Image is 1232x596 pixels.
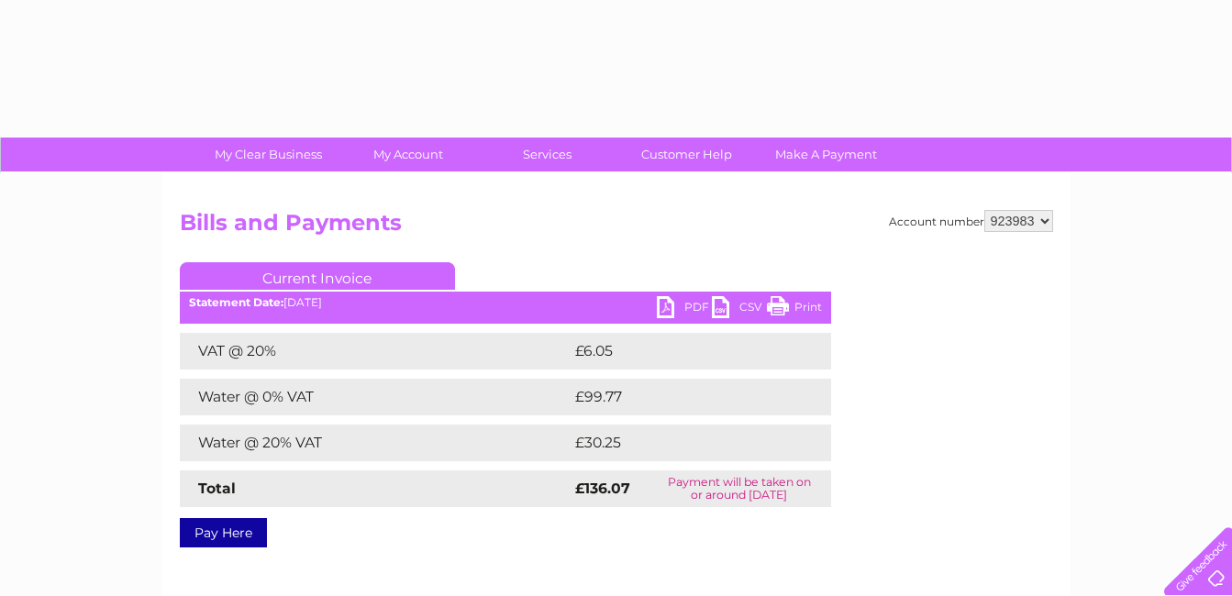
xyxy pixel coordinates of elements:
td: £99.77 [571,379,794,415]
td: Payment will be taken on or around [DATE] [648,470,831,507]
td: £6.05 [571,333,788,370]
a: Print [767,296,822,323]
td: VAT @ 20% [180,333,571,370]
a: My Clear Business [193,138,344,171]
h2: Bills and Payments [180,210,1053,245]
td: Water @ 0% VAT [180,379,571,415]
div: [DATE] [180,296,831,309]
a: Current Invoice [180,262,455,290]
strong: Total [198,480,236,497]
a: My Account [332,138,483,171]
div: Account number [889,210,1053,232]
a: Services [472,138,623,171]
a: CSV [712,296,767,323]
a: Pay Here [180,518,267,547]
b: Statement Date: [189,295,283,309]
a: Customer Help [611,138,762,171]
a: Make A Payment [750,138,902,171]
td: £30.25 [571,425,794,461]
td: Water @ 20% VAT [180,425,571,461]
strong: £136.07 [575,480,630,497]
a: PDF [657,296,712,323]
